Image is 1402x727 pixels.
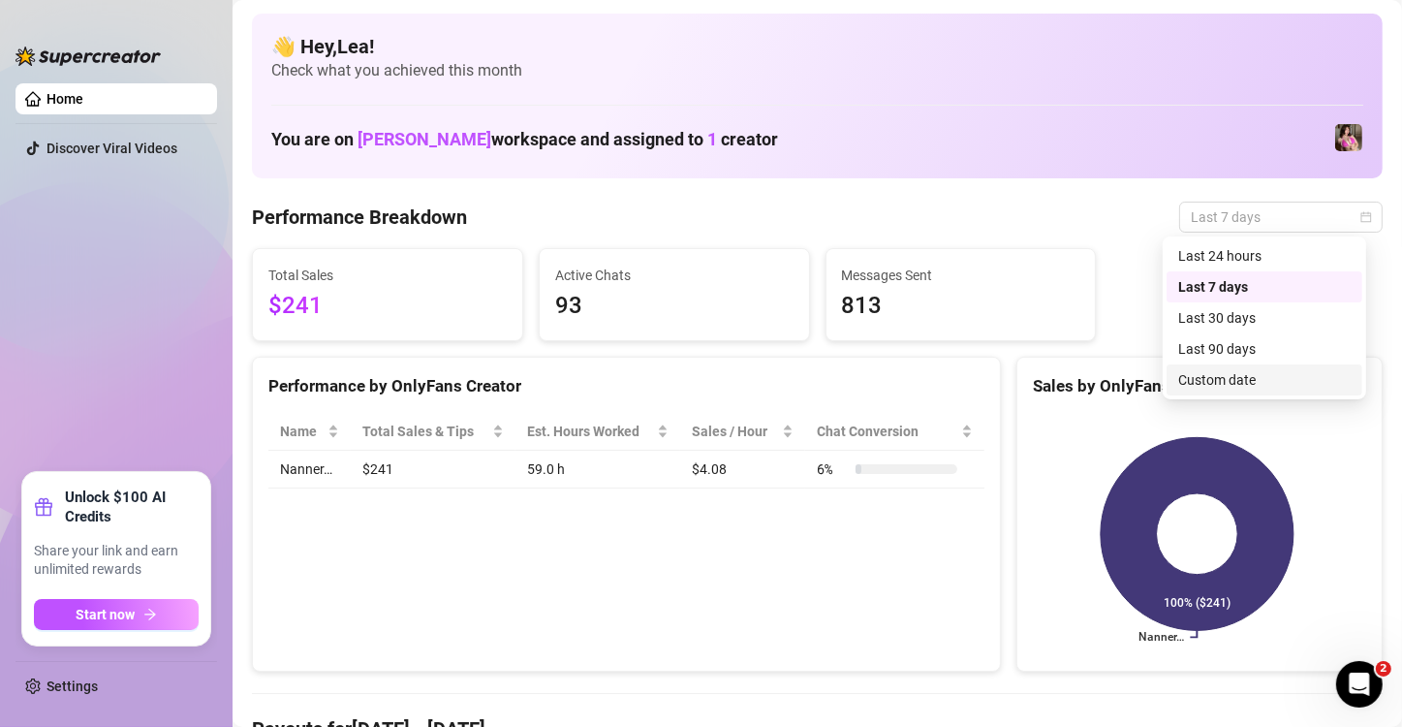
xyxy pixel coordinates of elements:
span: 2 [1376,661,1391,677]
span: Total Sales & Tips [362,421,487,442]
span: arrow-right [143,608,157,621]
div: Last 90 days [1178,338,1351,360]
img: Nanner [1335,124,1362,151]
span: 813 [842,288,1080,325]
td: Nanner… [268,451,351,489]
th: Name [268,413,351,451]
span: 6 % [817,458,848,480]
iframe: Intercom live chat [1336,661,1383,708]
div: Last 90 days [1167,333,1362,364]
strong: Unlock $100 AI Credits [65,488,199,526]
td: $4.08 [680,451,805,489]
div: Custom date [1178,369,1351,391]
th: Sales / Hour [680,413,805,451]
div: Performance by OnlyFans Creator [268,373,984,399]
span: Total Sales [268,265,507,286]
th: Chat Conversion [805,413,984,451]
a: Discover Viral Videos [47,141,177,156]
span: $241 [268,288,507,325]
span: Name [280,421,324,442]
span: gift [34,497,53,517]
span: Sales / Hour [692,421,778,442]
div: Est. Hours Worked [527,421,653,442]
div: Last 30 days [1178,307,1351,329]
div: Last 7 days [1178,276,1351,298]
span: 1 [707,129,717,149]
th: Total Sales & Tips [351,413,514,451]
a: Settings [47,679,98,694]
span: Active Chats [555,265,794,286]
div: Last 7 days [1167,271,1362,302]
div: Last 24 hours [1167,240,1362,271]
span: calendar [1360,211,1372,223]
span: 93 [555,288,794,325]
span: Start now [77,607,136,622]
span: Last 7 days [1191,203,1371,232]
img: logo-BBDzfeDw.svg [16,47,161,66]
div: Last 30 days [1167,302,1362,333]
text: Nanner… [1138,631,1184,645]
div: Sales by OnlyFans Creator [1033,373,1366,399]
div: Last 24 hours [1178,245,1351,267]
h4: Performance Breakdown [252,204,467,231]
h4: 👋 Hey, Lea ! [271,33,1363,60]
span: Messages Sent [842,265,1080,286]
div: Custom date [1167,364,1362,395]
td: $241 [351,451,514,489]
span: Chat Conversion [817,421,957,442]
button: Start nowarrow-right [34,599,199,630]
span: Check what you achieved this month [271,60,1363,81]
a: Home [47,91,83,107]
td: 59.0 h [515,451,680,489]
h1: You are on workspace and assigned to creator [271,129,778,150]
span: [PERSON_NAME] [358,129,491,149]
span: Share your link and earn unlimited rewards [34,542,199,580]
